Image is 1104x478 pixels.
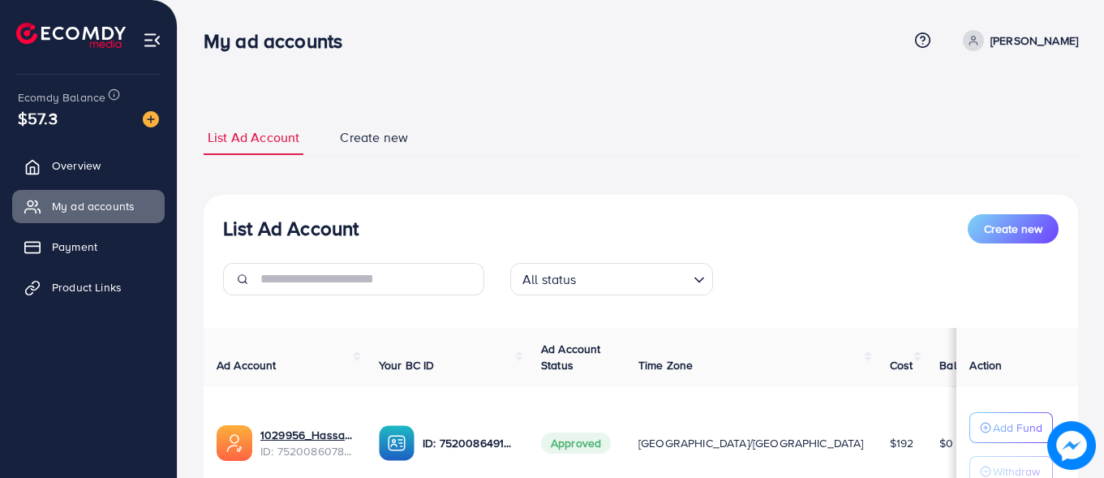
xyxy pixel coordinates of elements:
span: $192 [890,435,914,451]
img: image [1047,421,1096,470]
span: [GEOGRAPHIC_DATA]/[GEOGRAPHIC_DATA] [638,435,864,451]
img: logo [16,23,126,48]
span: List Ad Account [208,128,299,147]
a: 1029956_Hassam_1750906624197 [260,427,353,443]
span: Payment [52,239,97,255]
input: Search for option [582,265,687,291]
span: Balance [939,357,982,373]
span: Ad Account [217,357,277,373]
p: Add Fund [993,418,1042,437]
span: Cost [890,357,913,373]
h3: My ad accounts [204,29,355,53]
img: menu [143,31,161,50]
img: ic-ads-acc.e4c84228.svg [217,425,252,461]
span: Action [969,357,1002,373]
a: [PERSON_NAME] [956,30,1078,51]
a: My ad accounts [12,190,165,222]
span: My ad accounts [52,198,135,214]
div: <span class='underline'>1029956_Hassam_1750906624197</span></br>7520086078024515591 [260,427,353,460]
span: ID: 7520086078024515591 [260,443,353,459]
span: Approved [541,433,611,454]
span: Product Links [52,279,122,295]
span: Create new [984,221,1042,237]
span: All status [519,268,580,291]
a: Payment [12,230,165,263]
div: Search for option [510,263,713,295]
span: Your BC ID [379,357,435,373]
span: $0 [939,435,953,451]
span: Overview [52,157,101,174]
button: Add Fund [969,412,1053,443]
img: ic-ba-acc.ded83a64.svg [379,425,415,461]
span: Ecomdy Balance [18,89,105,106]
a: Overview [12,149,165,182]
p: [PERSON_NAME] [990,31,1078,50]
a: Product Links [12,271,165,304]
span: $57.3 [18,106,58,130]
h3: List Ad Account [223,217,359,240]
button: Create new [968,214,1059,243]
span: Ad Account Status [541,341,601,373]
span: Create new [340,128,408,147]
span: Time Zone [638,357,693,373]
p: ID: 7520086491469692945 [423,433,515,453]
img: image [143,111,159,127]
